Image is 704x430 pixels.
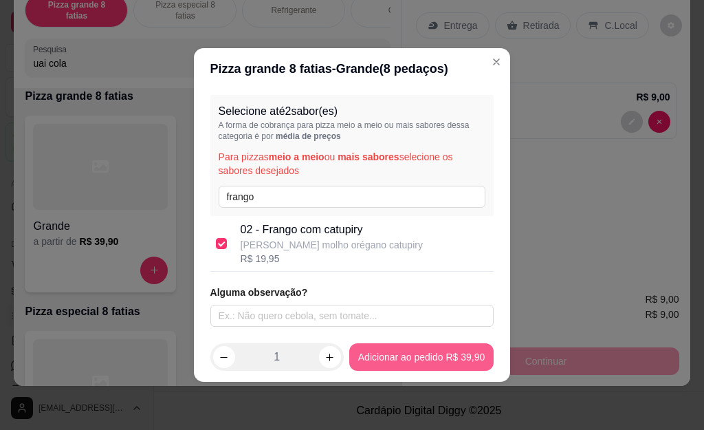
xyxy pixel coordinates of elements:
div: Pizza grande 8 fatias - Grande ( 8 pedaços) [210,59,494,78]
p: Para pizzas ou selecione os sabores desejados [219,150,486,178]
p: [PERSON_NAME] molho orégano catupiry [241,238,423,252]
span: meio a meio [269,151,324,162]
button: Close [485,51,507,73]
button: decrease-product-quantity [213,346,235,368]
div: R$ 19,95 [241,252,423,266]
span: mais sabores [338,151,399,162]
input: Pesquise pelo nome do sabor [219,186,486,208]
article: Alguma observação? [210,286,494,299]
p: 1 [274,349,280,365]
button: Adicionar ao pedido R$ 39,90 [349,343,494,371]
p: 02 - Frango com catupiry [241,222,423,238]
p: Selecione até 2 sabor(es) [219,103,486,120]
p: A forma de cobrança para pizza meio a meio ou mais sabores dessa categoria é por [219,120,486,142]
button: increase-product-quantity [319,346,341,368]
span: média de preços [276,131,341,141]
input: Ex.: Não quero cebola, sem tomate... [210,305,494,327]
